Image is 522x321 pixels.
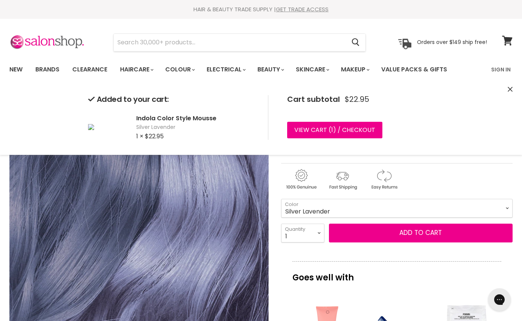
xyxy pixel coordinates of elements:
ul: Main menu [4,59,470,80]
button: Search [345,34,365,51]
a: Clearance [67,62,113,77]
h2: Indola Color Style Mousse [136,114,256,122]
span: Cart subtotal [287,94,340,104]
a: View cart (1) / Checkout [287,122,382,138]
a: Makeup [335,62,374,77]
img: shipping.gif [323,168,362,191]
span: 1 [331,126,333,134]
span: $22.95 [345,95,369,104]
p: Goes well with [292,261,501,286]
button: Add to cart [329,224,513,242]
img: genuine.gif [281,168,321,191]
button: Close [508,86,513,94]
span: 1 × [136,132,143,141]
a: Haircare [114,62,158,77]
select: Quantity [281,224,324,242]
a: Colour [160,62,199,77]
a: Beauty [252,62,289,77]
img: Indola Color Style Mousse [88,124,94,130]
span: Silver Lavender [136,124,256,131]
a: New [4,62,28,77]
a: Skincare [290,62,334,77]
a: Value Packs & Gifts [376,62,453,77]
form: Product [113,33,366,51]
a: Brands [30,62,65,77]
p: Orders over $149 ship free! [417,39,487,45]
a: GET TRADE ACCESS [276,5,329,13]
img: returns.gif [364,168,404,191]
h2: Added to your cart: [88,95,256,104]
iframe: Gorgias live chat messenger [484,286,514,313]
a: Sign In [487,62,515,77]
input: Search [114,34,345,51]
span: $22.95 [145,132,164,141]
a: Electrical [201,62,250,77]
